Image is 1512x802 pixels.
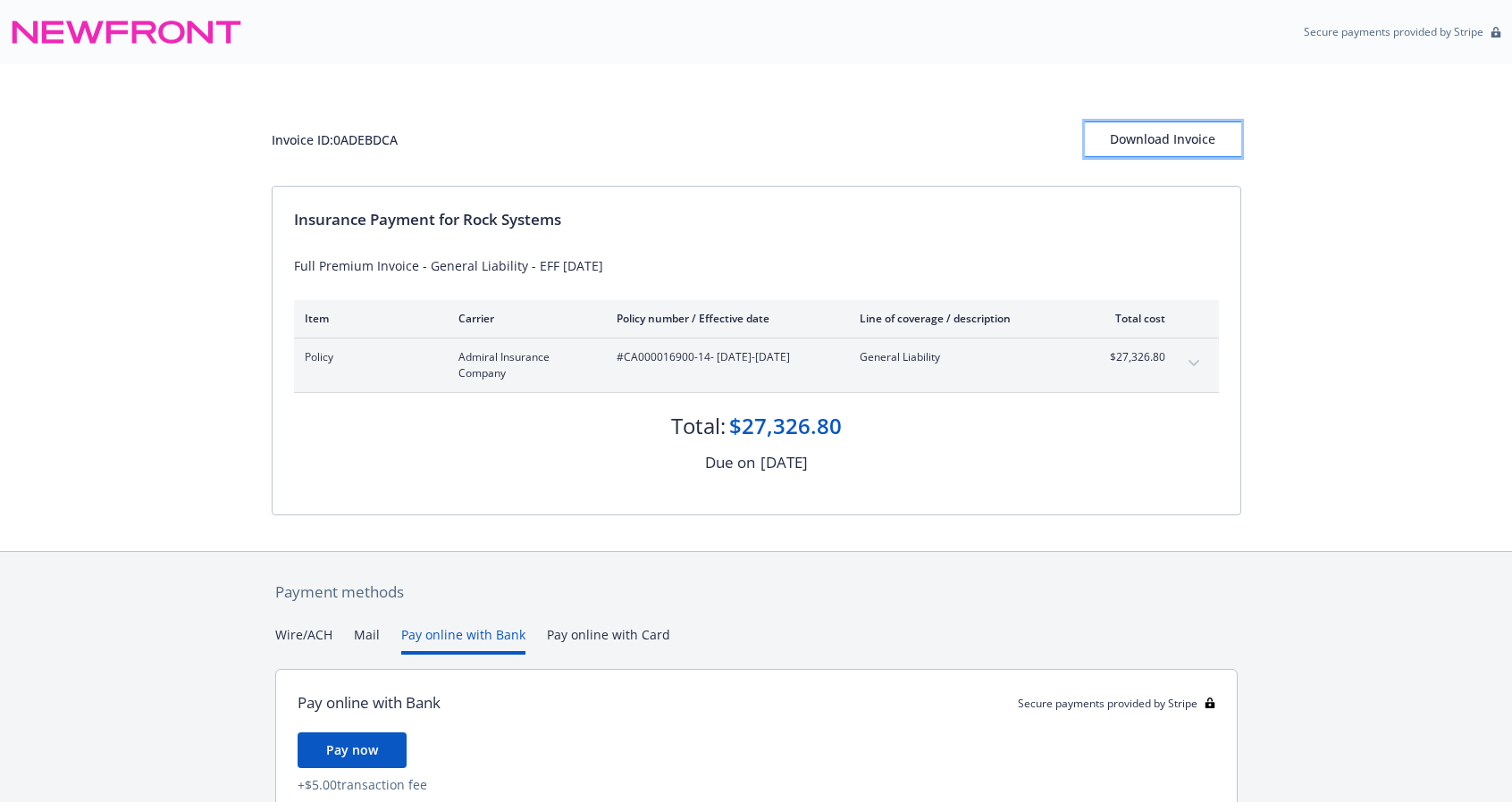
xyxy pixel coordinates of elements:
[294,208,1219,231] div: Insurance Payment for Rock Systems
[294,338,1219,392] div: PolicyAdmiral Insurance Company#CA000016900-14- [DATE]-[DATE]General Liability$27,326.80expand co...
[1098,311,1165,326] div: Total cost
[275,581,1238,604] div: Payment methods
[617,311,831,326] div: Policy number / Effective date
[1085,121,1241,157] button: Download Invoice
[671,411,726,441] div: Total:
[860,349,1070,365] span: General Liability
[298,775,1215,794] div: + $5.00 transaction fee
[729,411,842,441] div: $27,326.80
[1018,696,1215,711] div: Secure payments provided by Stripe
[275,625,332,655] button: Wire/ACH
[760,451,808,474] div: [DATE]
[458,311,588,326] div: Carrier
[705,451,755,474] div: Due on
[305,349,430,365] span: Policy
[860,311,1070,326] div: Line of coverage / description
[298,691,441,714] div: Pay online with Bank
[458,349,588,381] span: Admiral Insurance Company
[354,625,380,655] button: Mail
[1098,349,1165,365] span: $27,326.80
[272,130,398,149] div: Invoice ID: 0ADEBDCA
[298,732,407,768] button: Pay now
[1304,24,1483,39] p: Secure payments provided by Stripe
[547,625,670,655] button: Pay online with Card
[326,741,378,758] span: Pay now
[401,625,525,655] button: Pay online with Bank
[294,256,1219,275] div: Full Premium Invoice - General Liability - EFF [DATE]
[617,349,831,365] span: #CA000016900-14 - [DATE]-[DATE]
[1180,349,1208,378] button: expand content
[305,311,430,326] div: Item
